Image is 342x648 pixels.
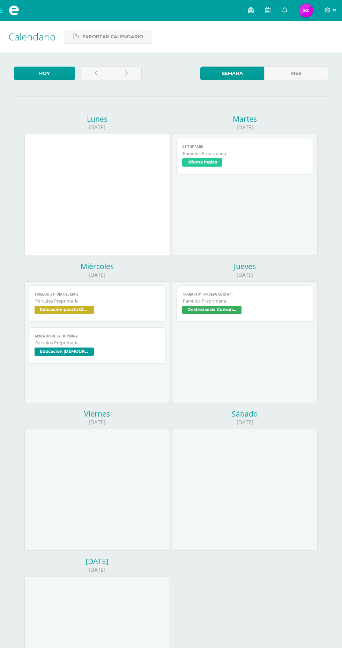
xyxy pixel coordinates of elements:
[24,261,170,271] div: Miércoles
[24,566,170,573] div: [DATE]
[176,285,313,322] a: TRABAJO #1 - PRUEBA CORTA 1.Párvulos PreprimariaDestrezas de Comunicación y Lenguaje
[172,409,318,419] div: Sábado
[172,114,318,124] div: Martes
[200,67,264,80] a: Semana
[14,67,75,80] a: Hoy
[82,30,143,43] span: Exportar calendario
[35,298,159,304] span: Párvulos Preprimaria
[24,556,170,566] div: [DATE]
[29,285,165,322] a: TRABAJO #1 - DÍA DEL MAÍZPárvulos PreprimariaEducación para la Ciencia y la Ciudadanía
[182,158,222,167] span: Idioma Inglés
[35,334,159,338] span: Aprendo de la hormiga
[172,419,318,426] div: [DATE]
[183,298,307,304] span: Párvulos Preprimaria
[176,138,313,174] a: AT THE PARKPárvulos PreprimariaIdioma Inglés
[299,3,313,17] img: 0931e7496fbfe83628431d1a9644bde8.png
[182,306,241,314] span: Destrezas de Comunicación y Lenguaje
[24,271,170,279] div: [DATE]
[172,261,318,271] div: Jueves
[35,340,159,346] span: Párvulos Preprimaria
[24,419,170,426] div: [DATE]
[183,151,307,157] span: Párvulos Preprimaria
[172,271,318,279] div: [DATE]
[35,292,159,297] span: TRABAJO #1 - DÍA DEL MAÍZ
[182,145,307,149] span: AT THE PARK
[24,124,170,131] div: [DATE]
[35,348,94,356] span: Educación [DEMOGRAPHIC_DATA]
[35,306,94,314] span: Educación para la Ciencia y la Ciudadanía
[172,124,318,131] div: [DATE]
[29,327,165,364] a: Aprendo de la hormigaPárvulos PreprimariaEducación [DEMOGRAPHIC_DATA]
[264,67,328,80] a: Mes
[24,409,170,419] div: Viernes
[8,30,55,43] span: Calendario
[24,114,170,124] div: Lunes
[182,292,307,297] span: TRABAJO #1 - PRUEBA CORTA 1.
[64,30,152,44] a: Exportar calendario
